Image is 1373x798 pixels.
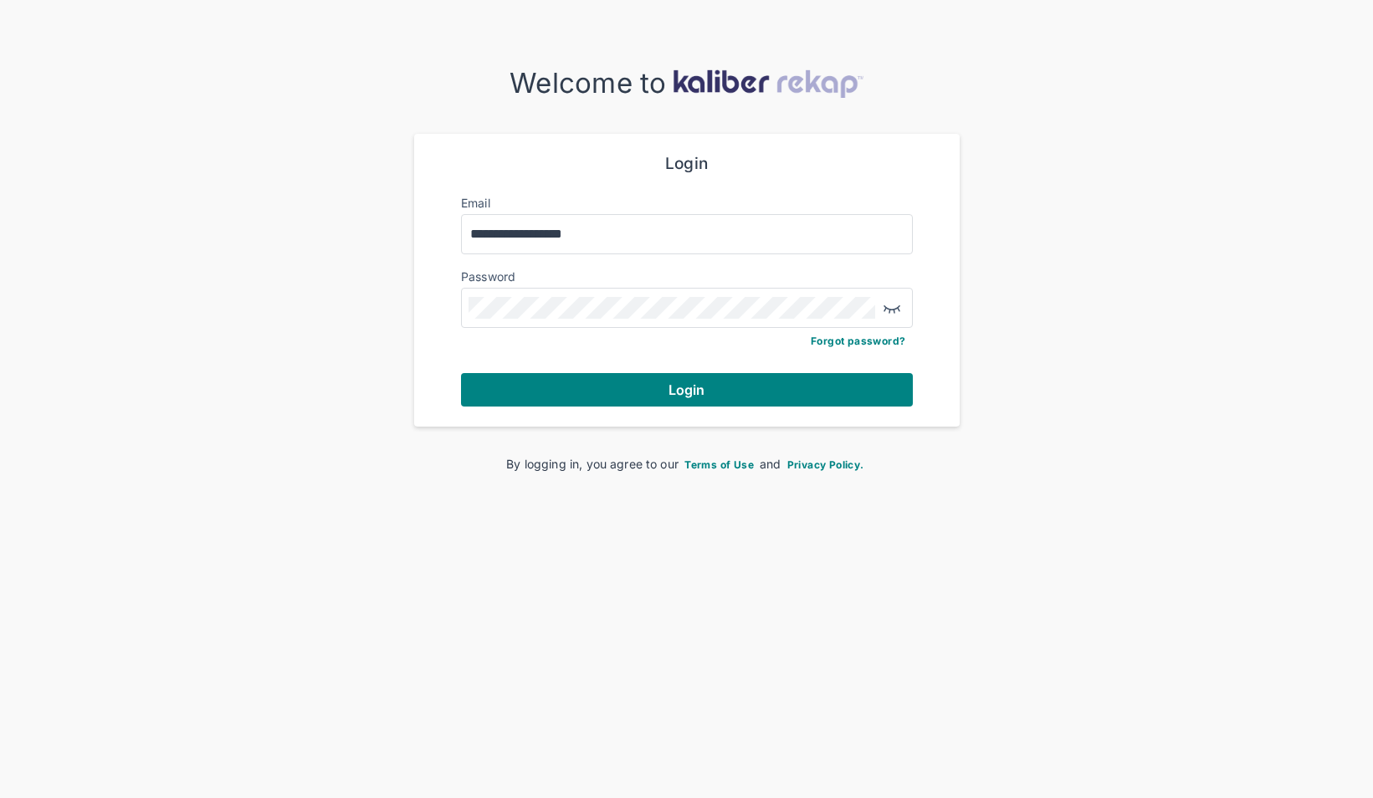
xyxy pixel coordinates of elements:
[682,457,756,471] a: Terms of Use
[461,373,913,407] button: Login
[684,458,754,471] span: Terms of Use
[669,381,705,398] span: Login
[461,154,913,174] div: Login
[441,455,933,473] div: By logging in, you agree to our and
[461,269,516,284] label: Password
[882,298,902,318] img: eye-closed.fa43b6e4.svg
[785,457,867,471] a: Privacy Policy.
[673,69,863,98] img: kaliber-logo
[787,458,864,471] span: Privacy Policy.
[811,335,905,347] a: Forgot password?
[461,196,490,210] label: Email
